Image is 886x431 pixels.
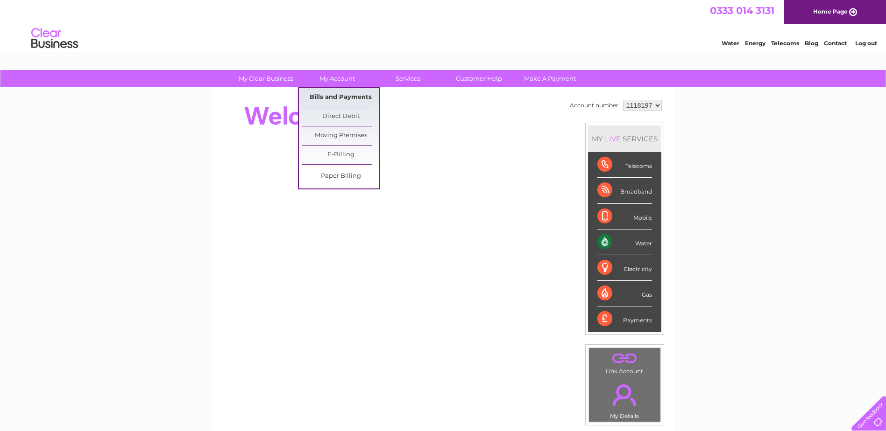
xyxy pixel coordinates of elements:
[302,88,379,107] a: Bills and Payments
[805,40,818,47] a: Blog
[745,40,766,47] a: Energy
[597,178,652,203] div: Broadband
[369,70,447,87] a: Services
[597,306,652,332] div: Payments
[710,5,774,16] a: 0333 014 3131
[302,146,379,164] a: E-Billing
[597,152,652,178] div: Telecoms
[440,70,517,87] a: Customer Help
[31,24,78,53] img: logo.png
[855,40,877,47] a: Log out
[511,70,588,87] a: Make A Payment
[588,125,661,152] div: MY SERVICES
[597,255,652,281] div: Electricity
[597,281,652,306] div: Gas
[588,348,661,377] td: Link Account
[227,70,305,87] a: My Clear Business
[302,126,379,145] a: Moving Premises
[771,40,799,47] a: Telecoms
[223,5,664,45] div: Clear Business is a trading name of Verastar Limited (registered in [GEOGRAPHIC_DATA] No. 3667643...
[591,350,658,367] a: .
[588,376,661,422] td: My Details
[824,40,847,47] a: Contact
[722,40,739,47] a: Water
[302,167,379,186] a: Paper Billing
[298,70,376,87] a: My Account
[302,107,379,126] a: Direct Debit
[591,379,658,411] a: .
[603,134,623,143] div: LIVE
[597,204,652,229] div: Mobile
[597,229,652,255] div: Water
[567,97,621,113] td: Account number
